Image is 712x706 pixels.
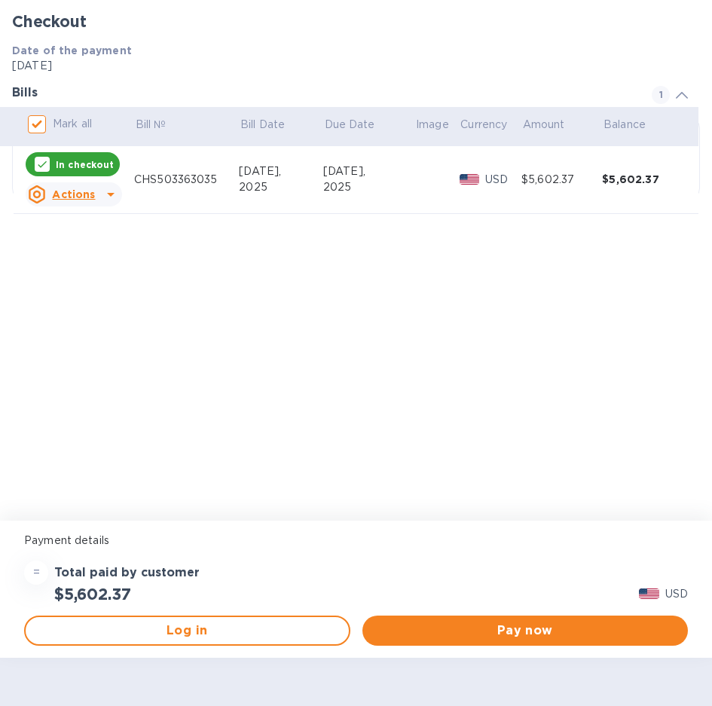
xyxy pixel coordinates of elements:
p: Bill № [136,117,167,133]
p: Balance [604,117,646,133]
img: USD [639,588,659,599]
div: CHS503363035 [134,172,239,188]
span: Amount [523,117,585,133]
p: Bill Date [240,117,285,133]
div: $5,602.37 [521,172,602,188]
button: Log in [24,616,350,646]
h2: $5,602.37 [54,585,130,604]
p: Amount [523,117,565,133]
h3: Bills [12,86,634,100]
div: [DATE], [239,164,323,179]
div: 2025 [239,179,323,195]
p: Currency [460,117,507,133]
img: USD [460,174,480,185]
b: Date of the payment [12,44,132,57]
u: Actions [52,188,95,200]
button: Bill №CHS503363035[PERSON_NAME] Forwarding ([GEOGRAPHIC_DATA]), Inc.Bill date[DATE]Balance$5,602.37 [12,116,700,200]
h3: Total paid by customer [54,566,200,580]
span: Log in [38,622,337,640]
div: $5,602.37 [602,172,683,187]
p: Payment details [24,533,688,549]
p: Image [416,117,449,133]
p: [DATE] [12,58,700,74]
p: Due Date [325,117,375,133]
div: [DATE], [323,164,414,179]
span: Bill № [136,117,186,133]
div: 2025 [323,179,414,195]
p: USD [665,586,688,602]
p: Mark all [53,116,92,132]
span: Bill Date [240,117,304,133]
p: USD [485,172,521,188]
span: Due Date [325,117,395,133]
button: Pay now [362,616,689,646]
span: 1 [652,86,670,104]
h2: Checkout [12,12,700,31]
span: Balance [604,117,665,133]
p: In checkout [56,158,114,171]
div: = [24,561,48,585]
span: Pay now [374,622,677,640]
